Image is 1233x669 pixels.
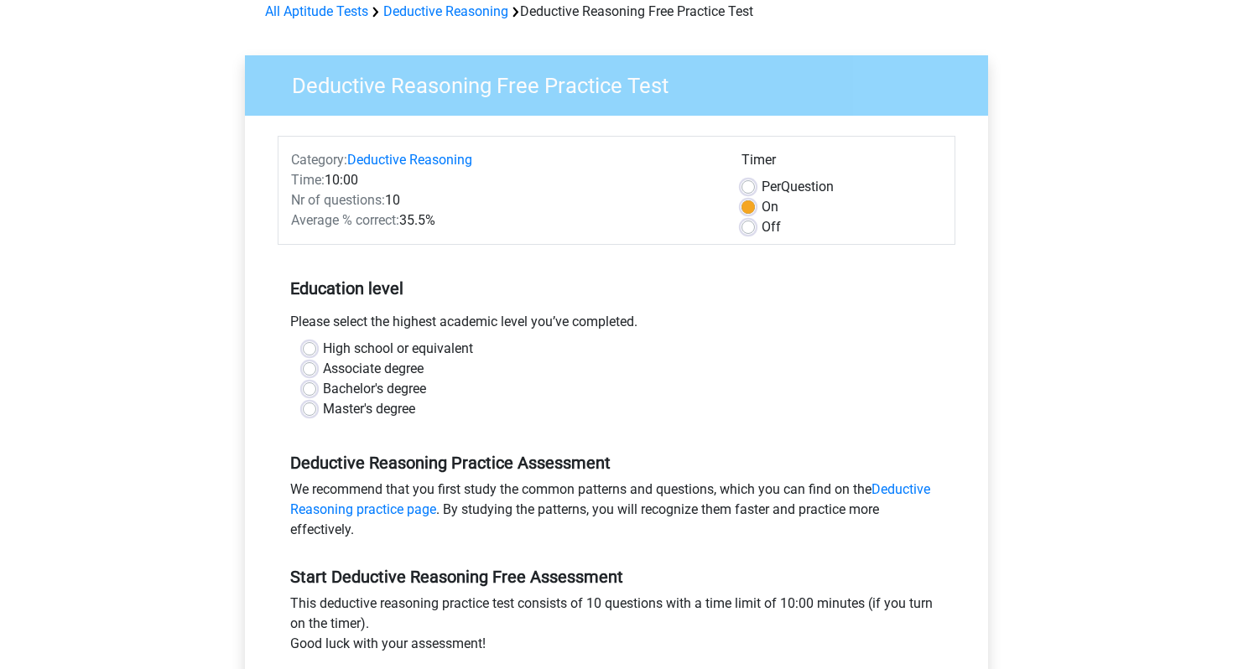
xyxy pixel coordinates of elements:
label: Question [762,177,834,197]
div: Deductive Reasoning Free Practice Test [258,2,975,22]
h5: Deductive Reasoning Practice Assessment [290,453,943,473]
div: This deductive reasoning practice test consists of 10 questions with a time limit of 10:00 minute... [278,594,955,661]
h3: Deductive Reasoning Free Practice Test [272,66,975,99]
label: On [762,197,778,217]
a: Deductive Reasoning [383,3,508,19]
span: Nr of questions: [291,192,385,208]
label: Bachelor's degree [323,379,426,399]
div: We recommend that you first study the common patterns and questions, which you can find on the . ... [278,480,955,547]
span: Time: [291,172,325,188]
a: Deductive Reasoning [347,152,472,168]
span: Average % correct: [291,212,399,228]
span: Category: [291,152,347,168]
div: Timer [741,150,942,177]
label: Associate degree [323,359,424,379]
label: Off [762,217,781,237]
div: 10:00 [278,170,729,190]
h5: Start Deductive Reasoning Free Assessment [290,567,943,587]
label: Master's degree [323,399,415,419]
span: Per [762,179,781,194]
div: 10 [278,190,729,210]
a: All Aptitude Tests [265,3,368,19]
div: 35.5% [278,210,729,231]
label: High school or equivalent [323,339,473,359]
h5: Education level [290,272,943,305]
div: Please select the highest academic level you’ve completed. [278,312,955,339]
